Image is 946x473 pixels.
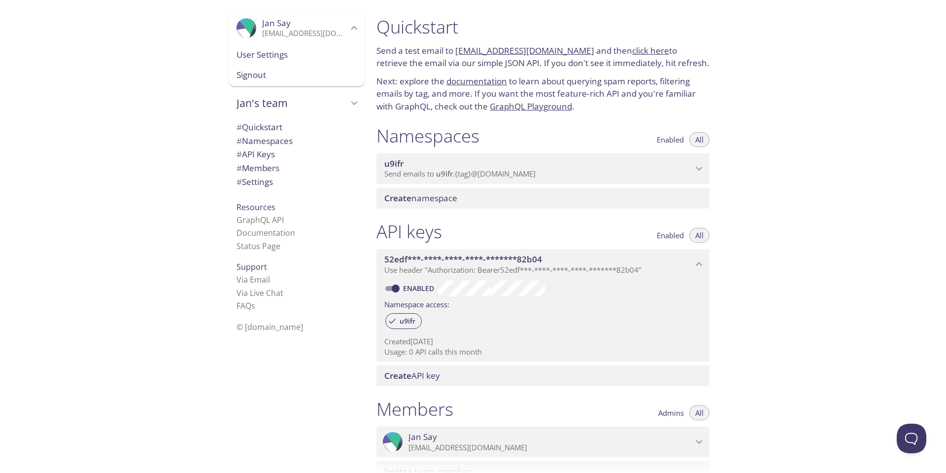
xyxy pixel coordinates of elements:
div: API Keys [229,147,365,161]
span: namespace [384,192,457,204]
p: [EMAIL_ADDRESS][DOMAIN_NAME] [262,29,348,38]
button: Admins [652,405,690,420]
span: Jan's team [236,96,348,110]
button: All [689,228,709,243]
div: Namespaces [229,134,365,148]
span: API key [384,370,440,381]
span: Signout [236,69,357,81]
div: Jan Say [376,427,709,457]
a: Documentation [236,227,295,238]
div: Jan's team [229,90,365,116]
a: Via Email [236,274,270,285]
span: Resources [236,202,275,213]
button: All [689,405,709,420]
p: [EMAIL_ADDRESS][DOMAIN_NAME] [408,443,693,453]
p: Send a test email to and then to retrieve the email via our simple JSON API. If you don't see it ... [376,44,709,70]
div: Create API Key [376,365,709,386]
h1: Quickstart [376,16,709,38]
p: Next: explore the to learn about querying spam reports, filtering emails by tag, and more. If you... [376,75,709,113]
h1: Members [376,398,453,420]
span: # [236,162,242,174]
a: Status Page [236,241,280,252]
a: documentation [446,75,507,87]
span: Settings [236,176,273,187]
span: u9ifr [394,317,421,326]
div: Quickstart [229,120,365,134]
div: Team Settings [229,175,365,189]
a: Enabled [402,284,438,293]
button: All [689,132,709,147]
p: Created [DATE] [384,336,702,347]
button: Enabled [651,228,690,243]
div: u9ifr [385,313,422,329]
div: Members [229,161,365,175]
span: u9ifr [384,158,404,169]
iframe: Help Scout Beacon - Open [897,424,926,453]
div: Jan Say [229,12,365,44]
span: u9ifr [436,169,453,179]
div: Create namespace [376,188,709,209]
div: u9ifr namespace [376,153,709,184]
span: Send emails to . {tag} @[DOMAIN_NAME] [384,169,536,179]
h1: API keys [376,220,442,243]
span: # [236,121,242,133]
span: Jan Say [262,17,291,29]
span: User Settings [236,48,357,61]
span: © [DOMAIN_NAME] [236,322,303,332]
span: s [251,300,255,311]
span: Quickstart [236,121,282,133]
span: Create [384,192,411,204]
a: click here [632,45,669,56]
a: FAQ [236,300,255,311]
a: Via Live Chat [236,288,283,298]
span: Namespaces [236,135,293,146]
span: Jan Say [408,432,437,442]
h1: Namespaces [376,125,479,147]
span: # [236,176,242,187]
a: GraphQL Playground [490,101,572,112]
label: Namespace access: [384,296,449,311]
span: Members [236,162,279,174]
div: User Settings [229,44,365,65]
button: Enabled [651,132,690,147]
span: # [236,148,242,160]
a: [EMAIL_ADDRESS][DOMAIN_NAME] [455,45,594,56]
span: API Keys [236,148,275,160]
a: GraphQL API [236,215,284,225]
div: Signout [229,65,365,86]
span: Support [236,261,267,272]
p: Usage: 0 API calls this month [384,347,702,357]
span: Create [384,370,411,381]
span: # [236,135,242,146]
